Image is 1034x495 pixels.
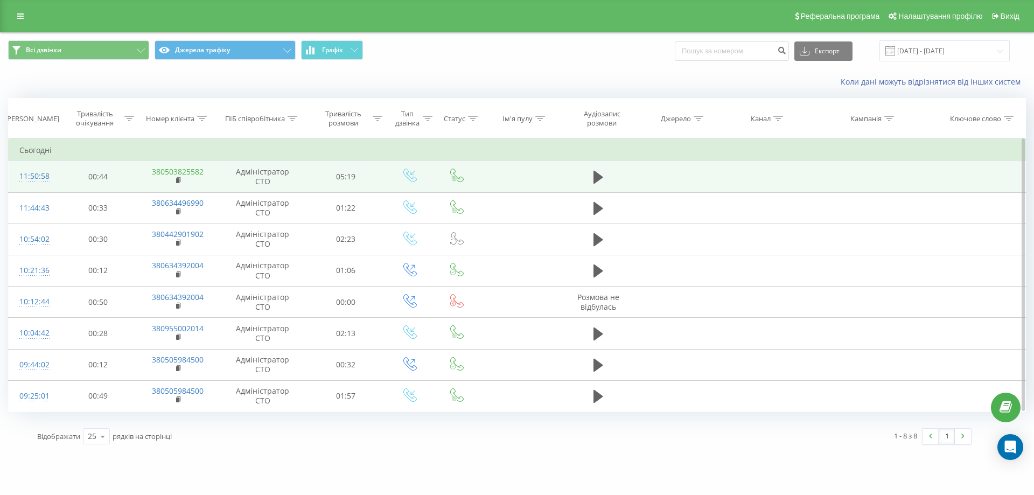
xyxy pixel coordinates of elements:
[59,224,137,255] td: 00:30
[570,109,633,128] div: Аудіозапис розмови
[306,287,385,318] td: 00:00
[219,349,306,380] td: Адміністратор СТО
[19,323,48,344] div: 10:04:42
[444,114,465,123] div: Статус
[59,318,137,349] td: 00:28
[152,198,204,208] a: 380634496990
[939,429,955,444] a: 1
[316,109,370,128] div: Тривалість розмови
[898,12,982,20] span: Налаштування профілю
[155,40,296,60] button: Джерела трафіку
[894,430,917,441] div: 1 - 8 з 8
[19,386,48,407] div: 09:25:01
[152,166,204,177] a: 380503825582
[661,114,691,123] div: Джерело
[146,114,194,123] div: Номер клієнта
[675,41,789,61] input: Пошук за номером
[1001,12,1019,20] span: Вихід
[306,224,385,255] td: 02:23
[59,380,137,412] td: 00:49
[950,114,1001,123] div: Ключове слово
[794,41,853,61] button: Експорт
[306,255,385,286] td: 01:06
[219,287,306,318] td: Адміністратор СТО
[225,114,285,123] div: ПІБ співробітника
[306,161,385,192] td: 05:19
[19,354,48,375] div: 09:44:02
[219,224,306,255] td: Адміністратор СТО
[26,46,61,54] span: Всі дзвінки
[577,292,619,312] span: Розмова не відбулась
[502,114,533,123] div: Ім'я пулу
[68,109,122,128] div: Тривалість очікування
[19,291,48,312] div: 10:12:44
[9,140,1026,161] td: Сьогодні
[37,431,80,441] span: Відображати
[152,229,204,239] a: 380442901902
[395,109,420,128] div: Тип дзвінка
[801,12,880,20] span: Реферальна програма
[152,386,204,396] a: 380505984500
[219,255,306,286] td: Адміністратор СТО
[751,114,771,123] div: Канал
[306,380,385,412] td: 01:57
[219,161,306,192] td: Адміністратор СТО
[152,354,204,365] a: 380505984500
[19,260,48,281] div: 10:21:36
[219,318,306,349] td: Адміністратор СТО
[841,76,1026,87] a: Коли дані можуть відрізнятися вiд інших систем
[301,40,363,60] button: Графік
[850,114,882,123] div: Кампанія
[19,198,48,219] div: 11:44:43
[113,431,172,441] span: рядків на сторінці
[59,287,137,318] td: 00:50
[59,255,137,286] td: 00:12
[8,40,149,60] button: Всі дзвінки
[19,166,48,187] div: 11:50:58
[997,434,1023,460] div: Open Intercom Messenger
[152,292,204,302] a: 380634392004
[59,192,137,224] td: 00:33
[152,323,204,333] a: 380955002014
[322,46,343,54] span: Графік
[5,114,59,123] div: [PERSON_NAME]
[306,318,385,349] td: 02:13
[306,349,385,380] td: 00:32
[306,192,385,224] td: 01:22
[19,229,48,250] div: 10:54:02
[152,260,204,270] a: 380634392004
[59,161,137,192] td: 00:44
[219,380,306,412] td: Адміністратор СТО
[59,349,137,380] td: 00:12
[88,431,96,442] div: 25
[219,192,306,224] td: Адміністратор СТО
